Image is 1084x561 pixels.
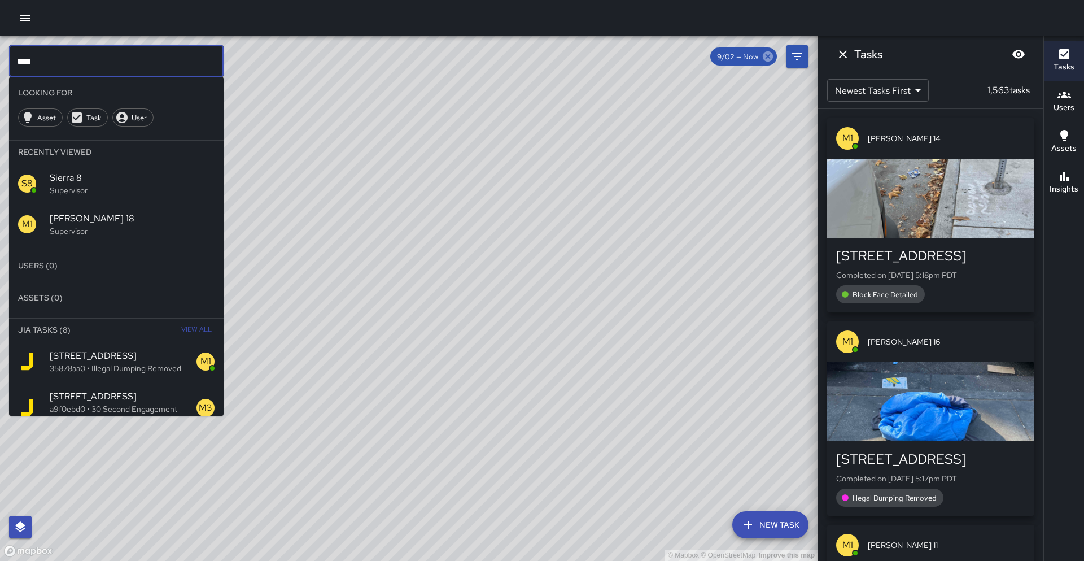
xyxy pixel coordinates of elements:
div: [STREET_ADDRESS] [836,450,1025,468]
li: Assets (0) [9,286,224,309]
button: Tasks [1044,41,1084,81]
button: View All [178,319,215,341]
span: Task [80,113,107,123]
button: Users [1044,81,1084,122]
div: [STREET_ADDRESS]35878aa0 • Illegal Dumping Removed [9,341,224,382]
button: M1[PERSON_NAME] 14[STREET_ADDRESS]Completed on [DATE] 5:18pm PDTBlock Face Detailed [827,118,1034,312]
span: [PERSON_NAME] 11 [868,540,1025,551]
span: [STREET_ADDRESS] [50,349,196,363]
div: M1[PERSON_NAME] 18Supervisor [9,204,224,245]
li: Users (0) [9,254,224,277]
h6: Users [1054,102,1074,114]
button: Dismiss [832,43,854,66]
div: 9/02 — Now [710,47,777,66]
span: [PERSON_NAME] 18 [50,212,215,225]
h6: Tasks [1054,61,1074,73]
div: Newest Tasks First [827,79,929,102]
h6: Insights [1050,183,1078,195]
div: [STREET_ADDRESS]a9f0ebd0 • 30 Second Engagement Conducted [9,382,224,434]
span: [PERSON_NAME] 14 [868,133,1025,144]
span: [PERSON_NAME] 16 [868,336,1025,347]
p: Supervisor [50,225,215,237]
span: Asset [31,113,62,123]
span: Block Face Detailed [846,290,925,299]
span: 9/02 — Now [710,52,765,62]
span: View All [181,321,212,339]
div: Asset [18,108,63,127]
button: Filters [786,45,808,68]
span: Illegal Dumping Removed [846,493,943,503]
div: S8Sierra 8Supervisor [9,163,224,204]
p: Supervisor [50,185,215,196]
li: Recently Viewed [9,141,224,163]
p: Completed on [DATE] 5:18pm PDT [836,269,1025,281]
p: Completed on [DATE] 5:17pm PDT [836,473,1025,484]
p: M1 [842,132,853,145]
button: Blur [1007,43,1030,66]
p: M1 [842,538,853,552]
span: [STREET_ADDRESS] [50,390,196,403]
button: New Task [732,511,808,538]
p: S8 [21,177,33,190]
li: Looking For [9,81,224,104]
p: a9f0ebd0 • 30 Second Engagement Conducted [50,403,196,426]
span: Sierra 8 [50,171,215,185]
p: M1 [842,335,853,349]
li: Jia Tasks (8) [9,319,224,341]
div: [STREET_ADDRESS] [836,247,1025,265]
p: M1 [200,355,211,368]
span: User [125,113,153,123]
button: M1[PERSON_NAME] 16[STREET_ADDRESS]Completed on [DATE] 5:17pm PDTIllegal Dumping Removed [827,321,1034,516]
p: 35878aa0 • Illegal Dumping Removed [50,363,196,374]
p: M3 [199,401,212,415]
button: Insights [1044,163,1084,203]
p: M1 [22,218,33,231]
h6: Assets [1051,142,1077,155]
button: Assets [1044,122,1084,163]
h6: Tasks [854,45,882,63]
div: Task [67,108,108,127]
div: User [112,108,154,127]
p: 1,563 tasks [983,84,1034,97]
